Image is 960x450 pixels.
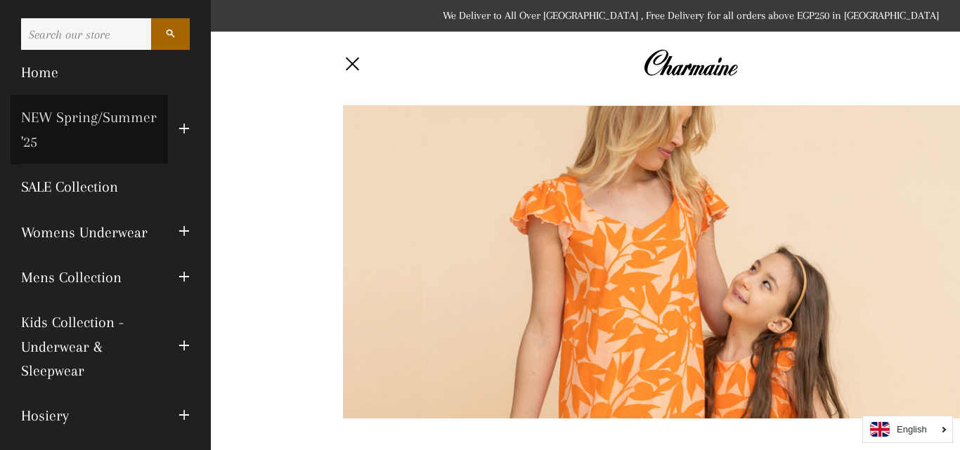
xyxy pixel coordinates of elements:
a: NEW Spring/Summer '25 [11,95,168,164]
a: Mens Collection [11,255,168,300]
a: SALE Collection [11,164,200,209]
img: Charmaine Egypt [643,48,738,79]
a: Womens Underwear [11,210,168,255]
a: English [870,422,945,437]
a: Kids Collection - Underwear & Sleepwear [11,300,168,393]
i: English [897,425,927,434]
input: Search our store [21,18,151,50]
a: Hosiery [11,393,168,438]
a: Home [11,50,200,95]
